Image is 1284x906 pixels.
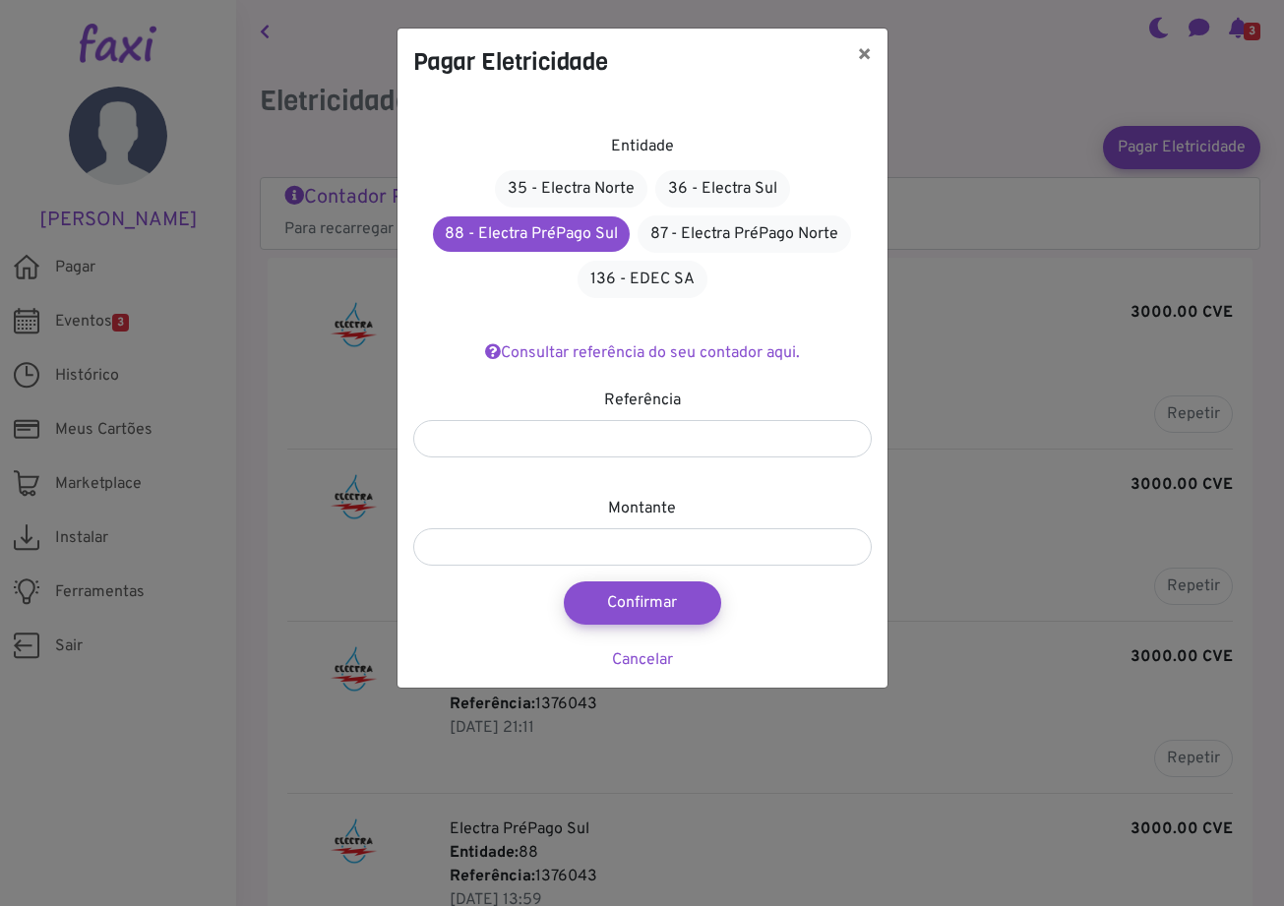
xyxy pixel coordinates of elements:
[413,44,608,80] h4: Pagar Eletricidade
[433,216,630,252] a: 88 - Electra PréPago Sul
[495,170,647,208] a: 35 - Electra Norte
[611,135,674,158] label: Entidade
[564,581,721,625] button: Confirmar
[485,343,800,363] a: Consultar referência do seu contador aqui.
[655,170,790,208] a: 36 - Electra Sul
[578,261,707,298] a: 136 - EDEC SA
[638,215,851,253] a: 87 - Electra PréPago Norte
[841,29,887,84] button: ×
[612,650,673,670] a: Cancelar
[604,389,681,412] label: Referência
[608,497,676,520] label: Montante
